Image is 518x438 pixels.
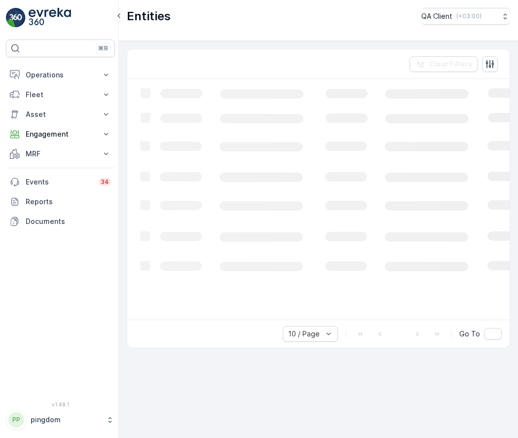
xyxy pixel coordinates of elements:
button: Asset [6,105,115,124]
button: PPpingdom [6,409,115,430]
p: QA Client [421,11,452,21]
p: Events [26,177,93,187]
p: Fleet [26,90,95,100]
a: Events34 [6,172,115,192]
p: Engagement [26,129,95,139]
button: Operations [6,65,115,85]
button: MRF [6,144,115,164]
p: Reports [26,197,111,207]
p: Asset [26,109,95,119]
button: Clear Filters [409,56,478,72]
p: Documents [26,217,111,226]
p: MRF [26,149,95,159]
p: Operations [26,70,95,80]
button: QA Client(+03:00) [421,8,510,25]
a: Reports [6,192,115,212]
button: Engagement [6,124,115,144]
span: v 1.48.1 [6,401,115,407]
div: PP [8,412,24,428]
p: Clear Filters [429,59,472,69]
p: 34 [101,178,109,186]
span: Go To [459,329,480,339]
p: ⌘B [98,44,108,52]
p: ( +03:00 ) [456,12,481,20]
p: pingdom [31,415,101,425]
img: logo_light-DOdMpM7g.png [29,8,71,28]
a: Documents [6,212,115,231]
button: Fleet [6,85,115,105]
p: Entities [127,8,171,24]
img: logo [6,8,26,28]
